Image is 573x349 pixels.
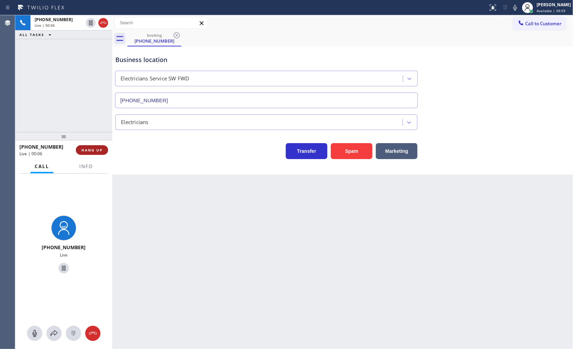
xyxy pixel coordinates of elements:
[19,32,44,37] span: ALL TASKS
[60,252,68,258] span: Live
[59,263,69,273] button: Hold Customer
[121,75,189,83] div: Electricians Service SW FWD
[35,163,49,169] span: Call
[35,17,73,23] span: [PHONE_NUMBER]
[27,326,42,341] button: Mute
[30,160,53,173] button: Call
[46,326,62,341] button: Open directory
[75,160,97,173] button: Info
[128,31,180,46] div: (346) 724-7907
[115,93,418,108] input: Phone Number
[128,33,180,38] div: booking
[537,2,571,8] div: [PERSON_NAME]
[376,143,417,159] button: Marketing
[537,8,565,13] span: Available | 39:59
[510,3,520,12] button: Mute
[66,326,81,341] button: Open dialpad
[115,55,417,64] div: Business location
[79,163,93,169] span: Info
[19,151,42,157] span: Live | 00:06
[76,145,108,155] button: HANG UP
[525,20,562,27] span: Call to Customer
[15,30,58,39] button: ALL TASKS
[81,148,103,152] span: HANG UP
[98,18,108,28] button: Hang up
[286,143,327,159] button: Transfer
[85,326,100,341] button: Hang up
[115,17,208,28] input: Search
[121,118,148,126] div: Electricians
[19,143,63,150] span: [PHONE_NUMBER]
[513,17,566,30] button: Call to Customer
[35,23,55,28] span: Live | 00:06
[42,244,86,251] span: [PHONE_NUMBER]
[331,143,372,159] button: Spam
[128,38,180,44] div: [PHONE_NUMBER]
[86,18,96,28] button: Hold Customer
